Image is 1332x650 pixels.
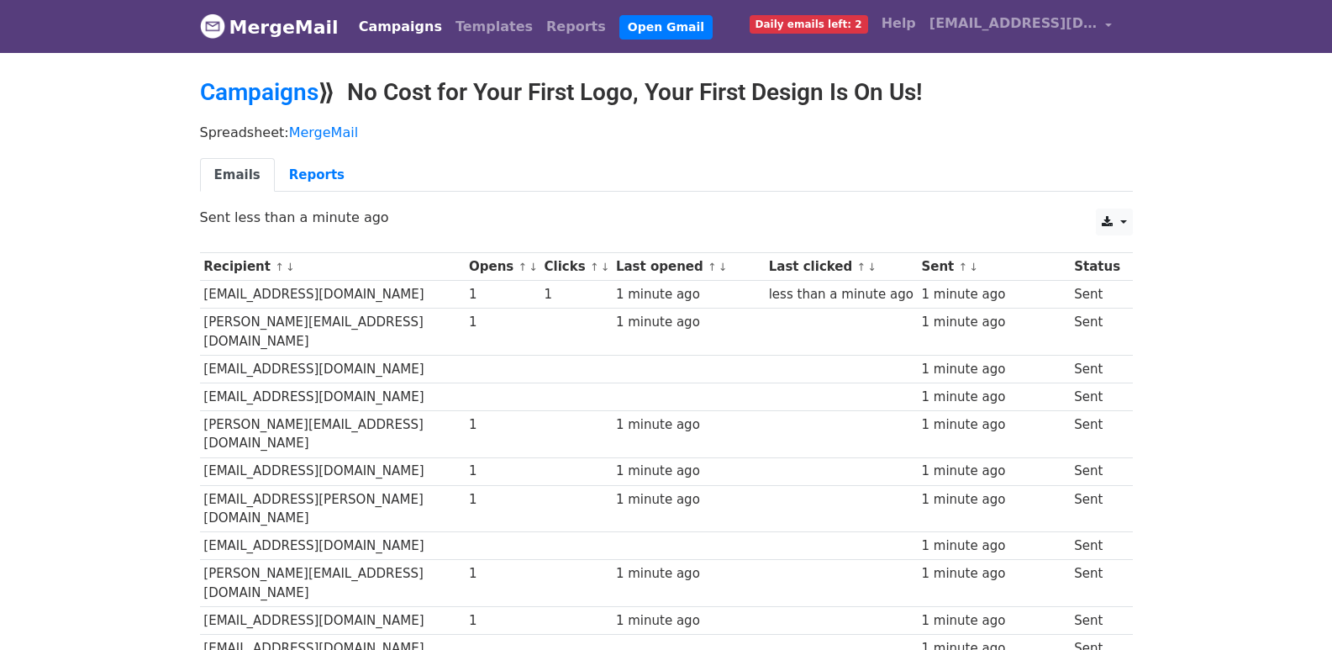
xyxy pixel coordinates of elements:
div: 1 [469,564,536,584]
td: [EMAIL_ADDRESS][PERSON_NAME][DOMAIN_NAME] [200,485,466,532]
th: Clicks [540,253,612,281]
a: Help [875,7,923,40]
img: MergeMail logo [200,13,225,39]
a: ↑ [959,261,968,273]
td: Sent [1070,355,1124,383]
a: ↑ [519,261,528,273]
a: Daily emails left: 2 [743,7,875,40]
div: 1 minute ago [921,564,1066,584]
div: 1 [469,490,536,510]
th: Last clicked [765,253,918,281]
div: 1 minute ago [616,415,761,435]
a: Campaigns [200,78,319,106]
div: 1 [469,462,536,481]
h2: ⟫ No Cost for Your First Logo, Your First Design Is On Us! [200,78,1133,107]
a: Campaigns [352,10,449,44]
td: Sent [1070,411,1124,458]
td: Sent [1070,281,1124,309]
a: ↑ [708,261,717,273]
span: [EMAIL_ADDRESS][DOMAIN_NAME] [929,13,1098,34]
a: Reports [275,158,359,193]
p: Sent less than a minute ago [200,209,1133,226]
a: ↓ [601,261,610,273]
td: Sent [1070,309,1124,356]
td: [PERSON_NAME][EMAIL_ADDRESS][DOMAIN_NAME] [200,309,466,356]
div: 1 minute ago [616,490,761,510]
a: ↑ [857,261,866,273]
div: 1 [469,313,536,332]
div: 1 minute ago [616,564,761,584]
a: ↓ [969,261,978,273]
td: Sent [1070,457,1124,485]
td: [EMAIL_ADDRESS][DOMAIN_NAME] [200,383,466,410]
th: Last opened [612,253,765,281]
td: Sent [1070,560,1124,607]
div: 1 [469,611,536,631]
div: 1 minute ago [616,611,761,631]
td: [EMAIL_ADDRESS][DOMAIN_NAME] [200,457,466,485]
td: [EMAIL_ADDRESS][DOMAIN_NAME] [200,607,466,635]
a: ↑ [590,261,599,273]
a: Emails [200,158,275,193]
div: 1 minute ago [616,313,761,332]
div: 1 minute ago [921,462,1066,481]
td: Sent [1070,532,1124,560]
td: [EMAIL_ADDRESS][DOMAIN_NAME] [200,355,466,383]
a: MergeMail [289,124,358,140]
a: ↑ [275,261,284,273]
th: Sent [918,253,1071,281]
span: Daily emails left: 2 [750,15,868,34]
div: 1 minute ago [921,536,1066,556]
div: 1 [469,415,536,435]
td: Sent [1070,607,1124,635]
div: 1 minute ago [921,611,1066,631]
td: Sent [1070,485,1124,532]
a: ↓ [867,261,877,273]
div: 1 minute ago [921,285,1066,304]
td: Sent [1070,383,1124,410]
div: 1 minute ago [921,490,1066,510]
a: MergeMail [200,9,339,45]
td: [EMAIL_ADDRESS][DOMAIN_NAME] [200,532,466,560]
div: 1 minute ago [921,415,1066,435]
div: 1 minute ago [616,285,761,304]
div: 1 minute ago [616,462,761,481]
div: less than a minute ago [769,285,913,304]
a: ↓ [529,261,538,273]
a: ↓ [286,261,295,273]
a: ↓ [719,261,728,273]
a: Open Gmail [619,15,713,40]
td: [EMAIL_ADDRESS][DOMAIN_NAME] [200,281,466,309]
div: 1 minute ago [921,313,1066,332]
th: Status [1070,253,1124,281]
td: [PERSON_NAME][EMAIL_ADDRESS][DOMAIN_NAME] [200,411,466,458]
a: [EMAIL_ADDRESS][DOMAIN_NAME] [923,7,1119,46]
div: 1 [545,285,608,304]
div: 1 minute ago [921,360,1066,379]
th: Opens [465,253,540,281]
td: [PERSON_NAME][EMAIL_ADDRESS][DOMAIN_NAME] [200,560,466,607]
th: Recipient [200,253,466,281]
div: 1 [469,285,536,304]
p: Spreadsheet: [200,124,1133,141]
a: Reports [540,10,613,44]
a: Templates [449,10,540,44]
div: 1 minute ago [921,388,1066,407]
